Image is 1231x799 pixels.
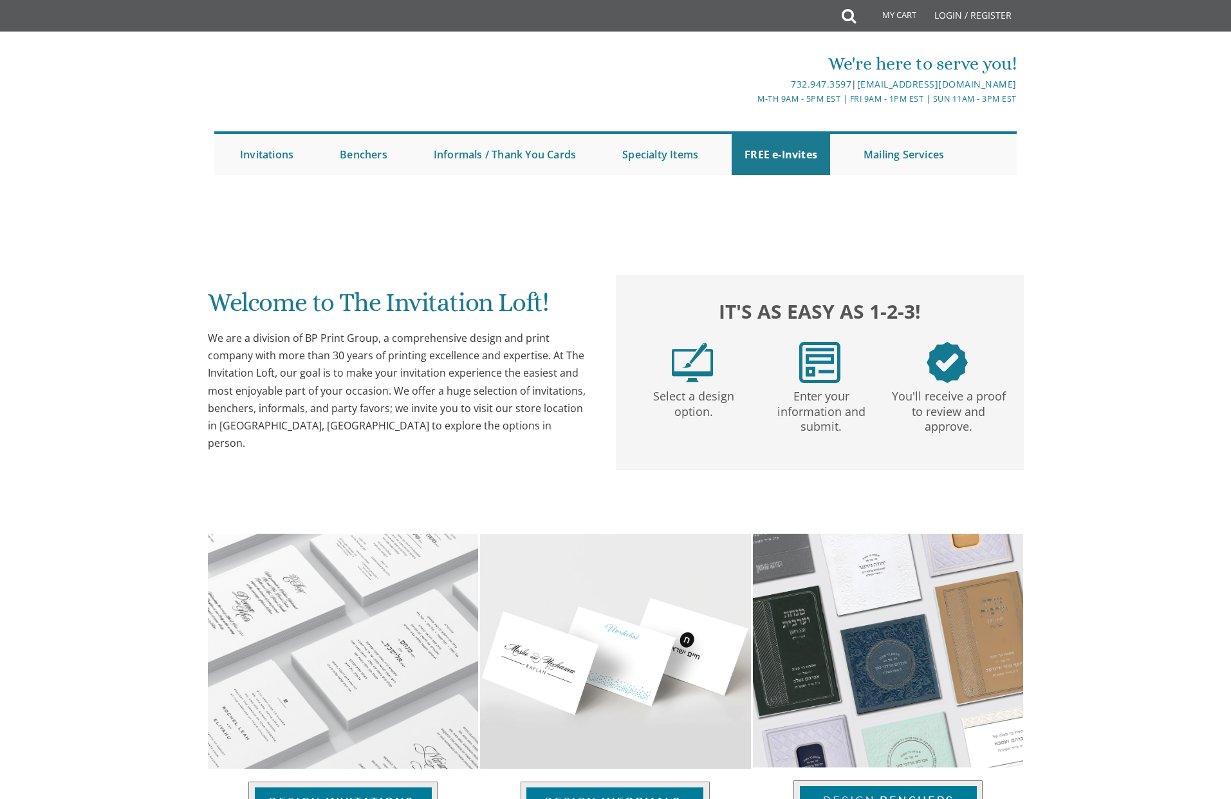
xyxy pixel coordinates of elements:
p: Select a design option. [633,383,755,420]
div: We are a division of BP Print Group, a comprehensive design and print company with more than 30 y... [208,330,590,452]
img: step3.png [927,342,968,383]
a: Benchers [327,134,400,175]
a: 732.947.3597 [791,78,851,90]
a: Specialty Items [609,134,711,175]
a: [EMAIL_ADDRESS][DOMAIN_NAME] [857,78,1017,90]
a: Mailing Services [851,134,957,175]
div: M-Th 9am - 5pm EST | Fri 9am - 1pm EST | Sun 11am - 3pm EST [483,92,1017,106]
img: step2.png [799,342,840,383]
p: Enter your information and submit. [760,383,882,435]
p: You'll receive a proof to review and approve. [887,383,1010,435]
h1: Welcome to The Invitation Loft! [208,288,590,326]
div: | [483,77,1017,92]
a: My Cart [855,1,925,33]
a: Informals / Thank You Cards [421,134,589,175]
a: Invitations [227,134,306,175]
h2: It's as easy as 1-2-3! [629,297,1011,326]
img: step1.png [672,342,713,383]
div: We're here to serve you! [483,51,1017,77]
a: FREE e-Invites [732,134,830,175]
